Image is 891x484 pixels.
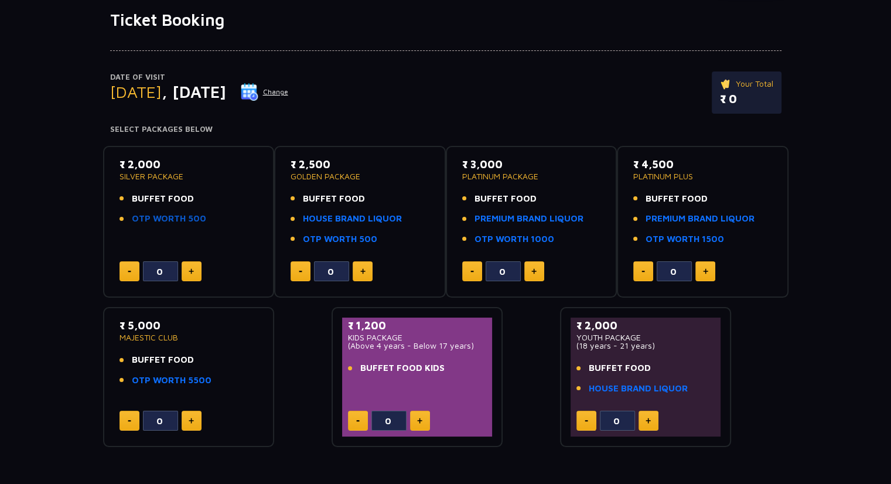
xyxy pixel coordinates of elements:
[576,342,715,350] p: (18 years - 21 years)
[633,172,772,180] p: PLATINUM PLUS
[128,271,131,272] img: minus
[120,318,258,333] p: ₹ 5,000
[646,233,724,246] a: OTP WORTH 1500
[417,418,422,424] img: plus
[474,233,554,246] a: OTP WORTH 1000
[462,172,601,180] p: PLATINUM PACKAGE
[585,420,588,422] img: minus
[474,212,583,226] a: PREMIUM BRAND LIQUOR
[360,362,445,375] span: BUFFET FOOD KIDS
[646,212,755,226] a: PREMIUM BRAND LIQUOR
[132,212,206,226] a: OTP WORTH 500
[132,192,194,206] span: BUFFET FOOD
[110,82,162,101] span: [DATE]
[299,271,302,272] img: minus
[240,83,289,101] button: Change
[120,172,258,180] p: SILVER PACKAGE
[646,418,651,424] img: plus
[641,271,645,272] img: minus
[646,192,708,206] span: BUFFET FOOD
[132,374,211,387] a: OTP WORTH 5500
[720,90,773,108] p: ₹ 0
[132,353,194,367] span: BUFFET FOOD
[303,192,365,206] span: BUFFET FOOD
[720,77,773,90] p: Your Total
[189,268,194,274] img: plus
[110,10,781,30] h1: Ticket Booking
[360,268,366,274] img: plus
[348,318,487,333] p: ₹ 1,200
[110,125,781,134] h4: Select Packages Below
[576,333,715,342] p: YOUTH PACKAGE
[462,156,601,172] p: ₹ 3,000
[589,362,651,375] span: BUFFET FOOD
[120,156,258,172] p: ₹ 2,000
[589,382,688,396] a: HOUSE BRAND LIQUOR
[110,71,289,83] p: Date of Visit
[348,333,487,342] p: KIDS PACKAGE
[303,233,377,246] a: OTP WORTH 500
[291,156,429,172] p: ₹ 2,500
[128,420,131,422] img: minus
[303,212,402,226] a: HOUSE BRAND LIQUOR
[162,82,226,101] span: , [DATE]
[576,318,715,333] p: ₹ 2,000
[474,192,537,206] span: BUFFET FOOD
[189,418,194,424] img: plus
[531,268,537,274] img: plus
[356,420,360,422] img: minus
[703,268,708,274] img: plus
[720,77,732,90] img: ticket
[348,342,487,350] p: (Above 4 years - Below 17 years)
[120,333,258,342] p: MAJESTIC CLUB
[291,172,429,180] p: GOLDEN PACKAGE
[633,156,772,172] p: ₹ 4,500
[470,271,474,272] img: minus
